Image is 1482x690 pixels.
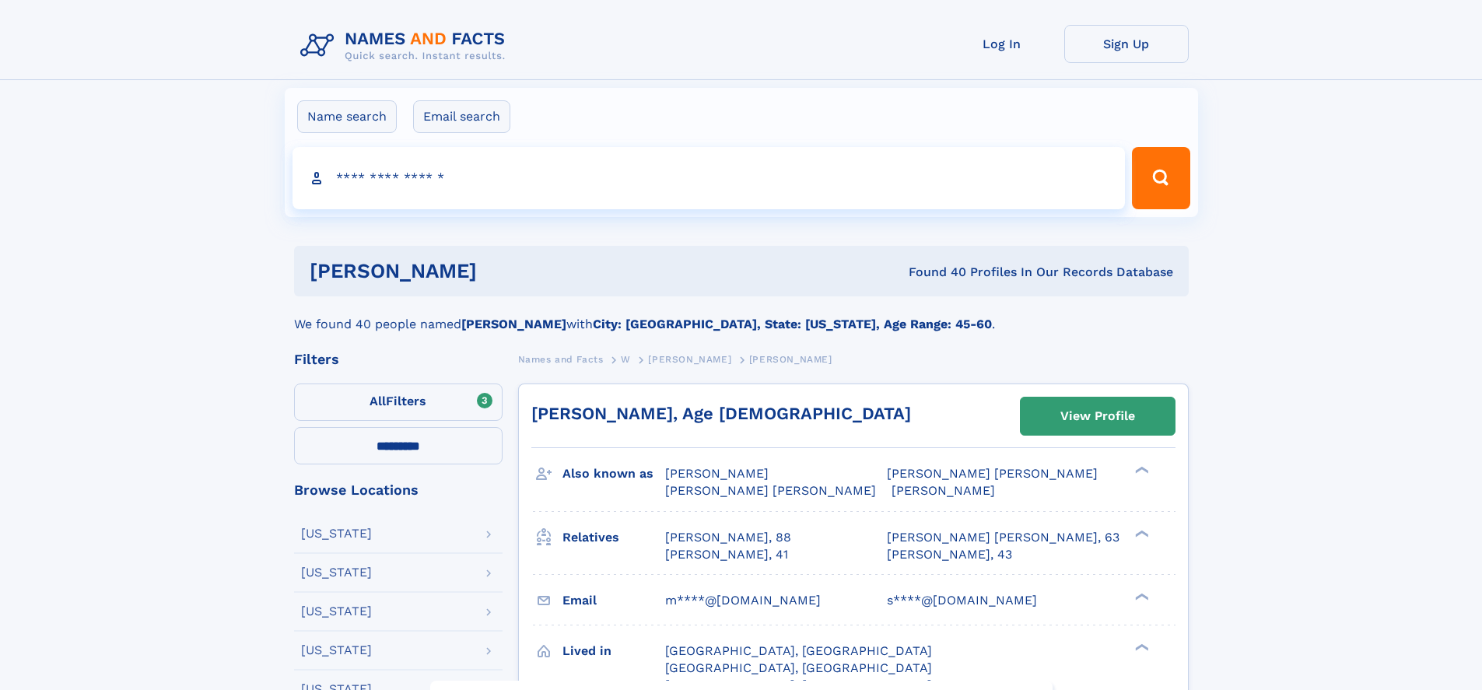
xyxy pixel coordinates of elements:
[562,638,665,664] h3: Lived in
[1064,25,1189,63] a: Sign Up
[1131,642,1150,652] div: ❯
[1021,398,1175,435] a: View Profile
[461,317,566,331] b: [PERSON_NAME]
[892,483,995,498] span: [PERSON_NAME]
[1060,398,1135,434] div: View Profile
[562,524,665,551] h3: Relatives
[665,643,932,658] span: [GEOGRAPHIC_DATA], [GEOGRAPHIC_DATA]
[621,349,631,369] a: W
[294,483,503,497] div: Browse Locations
[293,147,1126,209] input: search input
[562,461,665,487] h3: Also known as
[531,404,911,423] a: [PERSON_NAME], Age [DEMOGRAPHIC_DATA]
[301,605,372,618] div: [US_STATE]
[294,25,518,67] img: Logo Names and Facts
[648,349,731,369] a: [PERSON_NAME]
[294,384,503,421] label: Filters
[562,587,665,614] h3: Email
[297,100,397,133] label: Name search
[665,546,788,563] a: [PERSON_NAME], 41
[940,25,1064,63] a: Log In
[1131,528,1150,538] div: ❯
[692,264,1173,281] div: Found 40 Profiles In Our Records Database
[294,296,1189,334] div: We found 40 people named with .
[301,644,372,657] div: [US_STATE]
[648,354,731,365] span: [PERSON_NAME]
[1132,147,1189,209] button: Search Button
[310,261,693,281] h1: [PERSON_NAME]
[887,466,1098,481] span: [PERSON_NAME] [PERSON_NAME]
[301,566,372,579] div: [US_STATE]
[1131,591,1150,601] div: ❯
[665,529,791,546] a: [PERSON_NAME], 88
[294,352,503,366] div: Filters
[593,317,992,331] b: City: [GEOGRAPHIC_DATA], State: [US_STATE], Age Range: 45-60
[887,546,1012,563] a: [PERSON_NAME], 43
[621,354,631,365] span: W
[1131,465,1150,475] div: ❯
[413,100,510,133] label: Email search
[370,394,386,408] span: All
[518,349,604,369] a: Names and Facts
[301,527,372,540] div: [US_STATE]
[665,483,876,498] span: [PERSON_NAME] [PERSON_NAME]
[665,466,769,481] span: [PERSON_NAME]
[887,529,1119,546] a: [PERSON_NAME] [PERSON_NAME], 63
[665,660,932,675] span: [GEOGRAPHIC_DATA], [GEOGRAPHIC_DATA]
[749,354,832,365] span: [PERSON_NAME]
